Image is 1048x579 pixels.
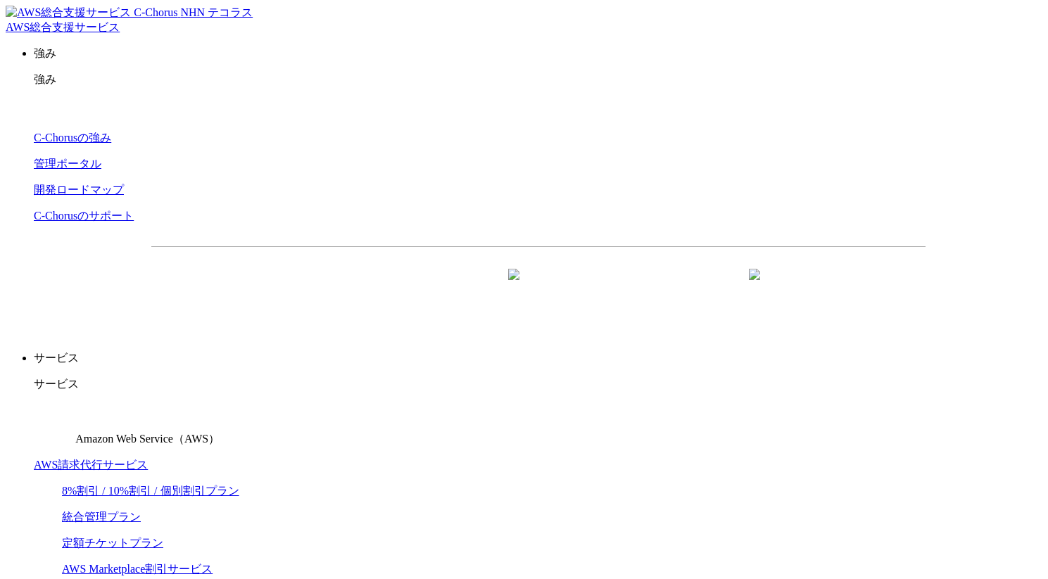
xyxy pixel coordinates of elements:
[545,269,772,305] a: まずは相談する
[34,184,124,196] a: 開発ロードマップ
[34,158,101,170] a: 管理ポータル
[34,377,1042,392] p: サービス
[305,269,531,305] a: 資料を請求する
[34,72,1042,87] p: 強み
[34,403,73,443] img: Amazon Web Service（AWS）
[34,132,111,144] a: C-Chorusの強み
[749,269,760,305] img: 矢印
[34,351,1042,366] p: サービス
[62,537,163,549] a: 定額チケットプラン
[34,210,134,222] a: C-Chorusのサポート
[62,485,239,497] a: 8%割引 / 10%割引 / 個別割引プラン
[62,563,213,575] a: AWS Marketplace割引サービス
[62,511,141,523] a: 統合管理プラン
[6,6,253,33] a: AWS総合支援サービス C-Chorus NHN テコラスAWS総合支援サービス
[75,433,220,445] span: Amazon Web Service（AWS）
[6,6,178,20] img: AWS総合支援サービス C-Chorus
[34,459,148,471] a: AWS請求代行サービス
[34,46,1042,61] p: 強み
[508,269,519,305] img: 矢印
